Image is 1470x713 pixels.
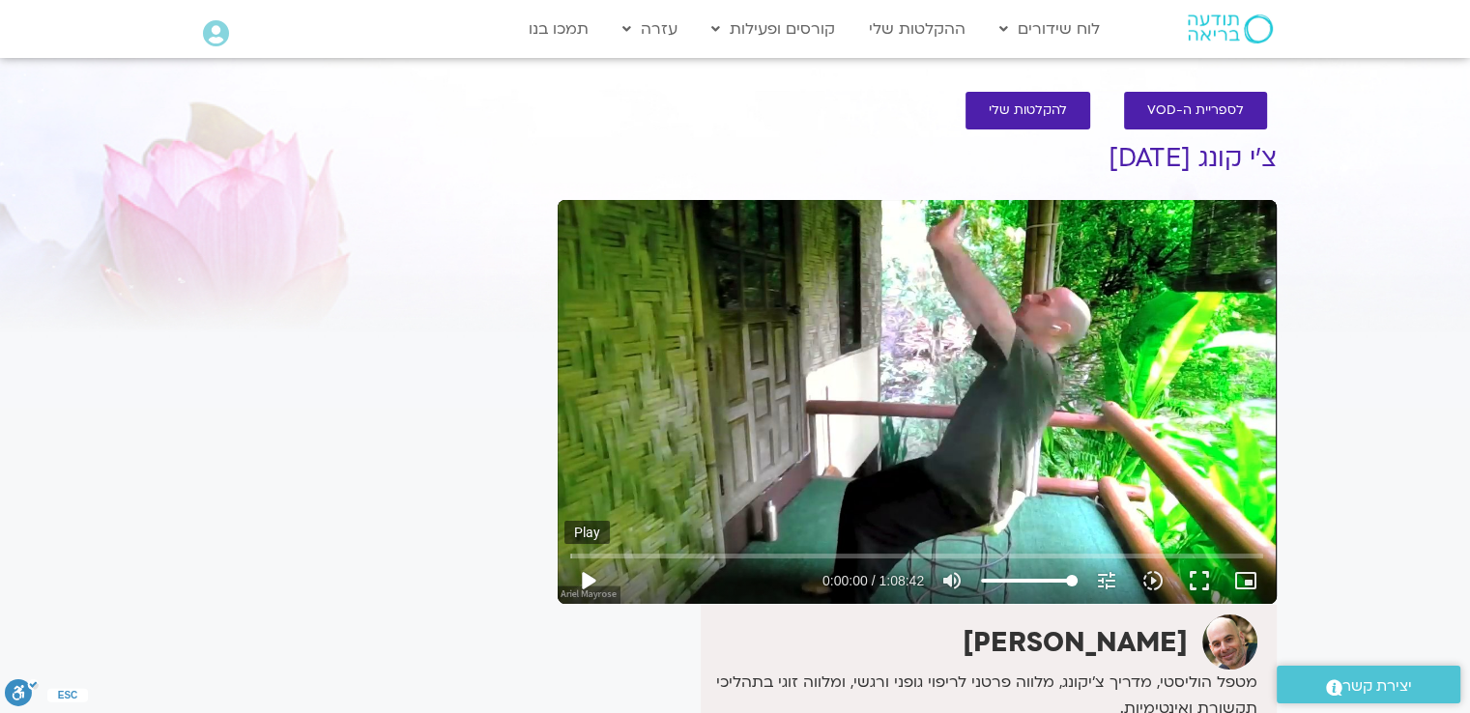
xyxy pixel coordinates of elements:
img: תודעה בריאה [1188,14,1273,43]
span: להקלטות שלי [989,103,1067,118]
a: להקלטות שלי [966,92,1090,129]
a: תמכו בנו [519,11,598,47]
span: לספריית ה-VOD [1147,103,1244,118]
img: אריאל מירוז [1202,614,1257,670]
a: לספריית ה-VOD [1124,92,1267,129]
h1: צ’י קונג [DATE] [558,144,1277,173]
a: עזרה [613,11,687,47]
a: לוח שידורים [990,11,1110,47]
a: קורסים ופעילות [702,11,845,47]
a: ההקלטות שלי [859,11,975,47]
strong: [PERSON_NAME] [963,624,1188,661]
a: יצירת קשר [1277,666,1460,703]
span: יצירת קשר [1342,673,1412,699]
